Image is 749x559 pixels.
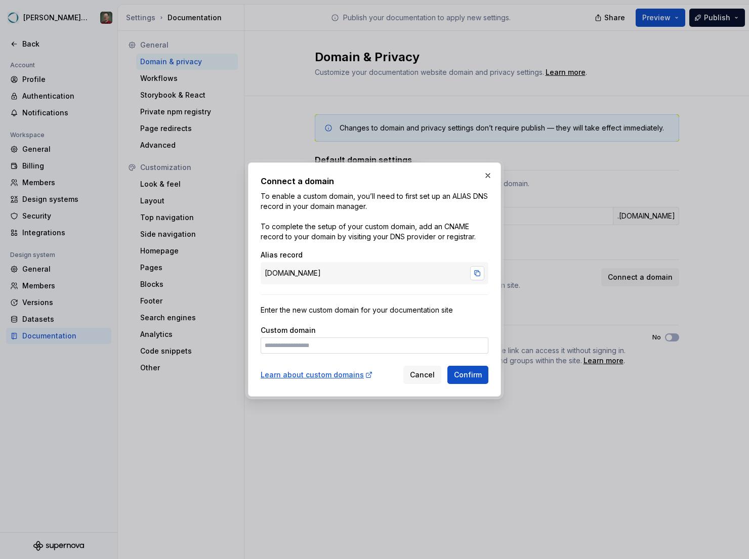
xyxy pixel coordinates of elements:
[261,191,488,242] p: To enable a custom domain, you’ll need to first set up an ALIAS DNS record in your domain manager...
[261,250,488,260] div: Alias record
[261,325,316,335] label: Custom domain
[261,262,488,284] div: [DOMAIN_NAME]
[261,305,488,315] div: Enter the new custom domain for your documentation site
[261,175,488,187] h2: Connect a domain
[410,370,435,380] span: Cancel
[447,366,488,384] button: Confirm
[454,370,482,380] span: Confirm
[261,370,373,380] a: Learn about custom domains
[403,366,441,384] button: Cancel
